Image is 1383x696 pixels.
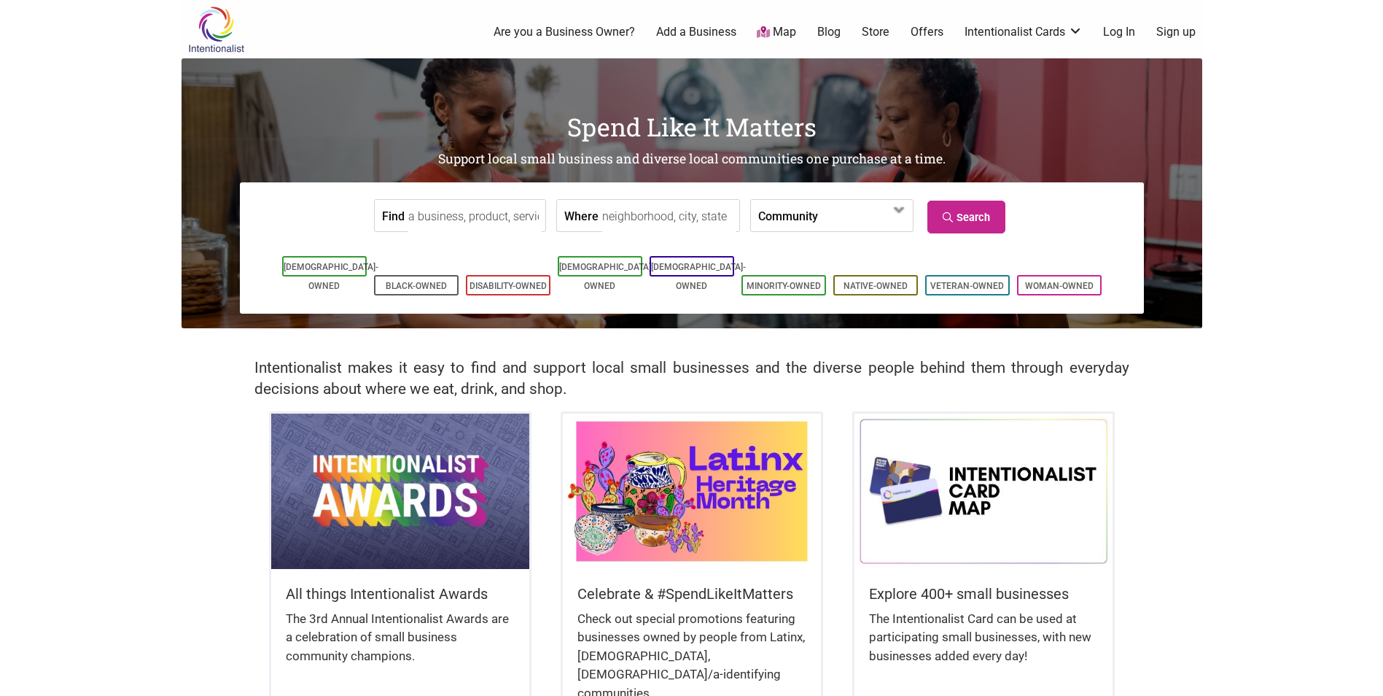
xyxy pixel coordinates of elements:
[286,610,515,681] div: The 3rd Annual Intentionalist Awards are a celebration of small business community champions.
[651,262,746,291] a: [DEMOGRAPHIC_DATA]-Owned
[862,24,889,40] a: Store
[1156,24,1196,40] a: Sign up
[1025,281,1094,291] a: Woman-Owned
[182,6,251,53] img: Intentionalist
[757,24,796,41] a: Map
[271,414,529,568] img: Intentionalist Awards
[758,200,818,231] label: Community
[1103,24,1135,40] a: Log In
[927,201,1005,233] a: Search
[817,24,841,40] a: Blog
[182,109,1202,144] h1: Spend Like It Matters
[602,200,736,233] input: neighborhood, city, state
[577,584,806,604] h5: Celebrate & #SpendLikeItMatters
[559,262,654,291] a: [DEMOGRAPHIC_DATA]-Owned
[286,584,515,604] h5: All things Intentionalist Awards
[408,200,542,233] input: a business, product, service
[382,200,405,231] label: Find
[854,414,1113,568] img: Intentionalist Card Map
[470,281,547,291] a: Disability-Owned
[930,281,1004,291] a: Veteran-Owned
[284,262,378,291] a: [DEMOGRAPHIC_DATA]-Owned
[965,24,1083,40] a: Intentionalist Cards
[564,200,599,231] label: Where
[494,24,635,40] a: Are you a Business Owner?
[254,357,1129,400] h2: Intentionalist makes it easy to find and support local small businesses and the diverse people be...
[182,150,1202,169] h2: Support local small business and diverse local communities one purchase at a time.
[386,281,447,291] a: Black-Owned
[563,414,821,568] img: Latinx / Hispanic Heritage Month
[911,24,943,40] a: Offers
[844,281,908,291] a: Native-Owned
[869,584,1098,604] h5: Explore 400+ small businesses
[747,281,821,291] a: Minority-Owned
[656,24,736,40] a: Add a Business
[869,610,1098,681] div: The Intentionalist Card can be used at participating small businesses, with new businesses added ...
